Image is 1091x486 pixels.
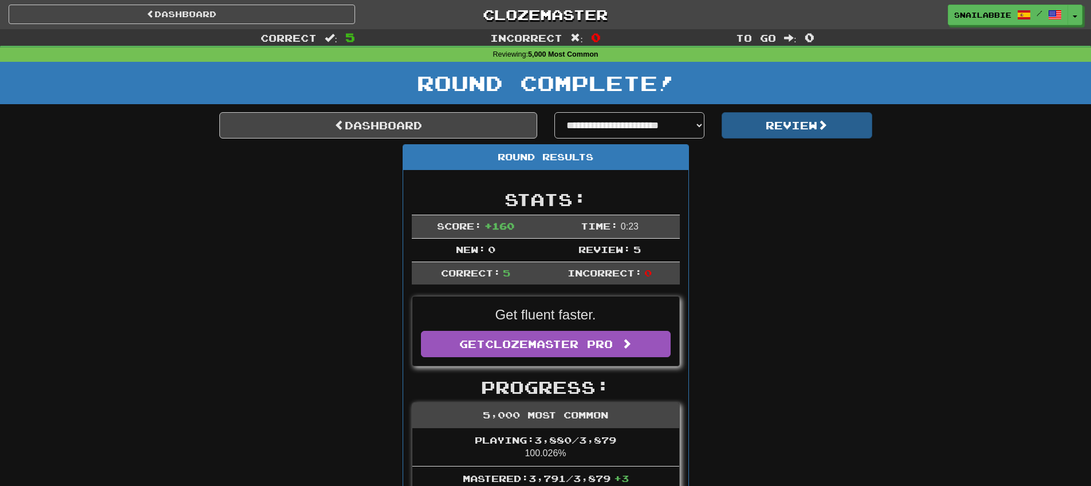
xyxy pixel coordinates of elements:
[485,338,613,350] span: Clozemaster Pro
[784,33,797,43] span: :
[490,32,562,44] span: Incorrect
[1037,9,1042,17] span: /
[644,267,652,278] span: 0
[722,112,872,139] button: Review
[736,32,776,44] span: To go
[805,30,814,44] span: 0
[261,32,317,44] span: Correct
[412,403,679,428] div: 5,000 Most Common
[412,190,680,209] h2: Stats:
[528,50,598,58] strong: 5,000 Most Common
[485,220,514,231] span: + 160
[456,244,486,255] span: New:
[954,10,1011,20] span: Snailabbie
[570,33,583,43] span: :
[325,33,337,43] span: :
[412,378,680,397] h2: Progress:
[591,30,601,44] span: 0
[403,145,688,170] div: Round Results
[437,220,482,231] span: Score:
[372,5,719,25] a: Clozemaster
[568,267,642,278] span: Incorrect:
[9,5,355,24] a: Dashboard
[948,5,1068,25] a: Snailabbie /
[463,473,629,484] span: Mastered: 3,791 / 3,879
[581,220,618,231] span: Time:
[475,434,616,445] span: Playing: 3,880 / 3,879
[614,473,629,484] span: + 3
[345,30,355,44] span: 5
[219,112,537,139] a: Dashboard
[421,305,671,325] p: Get fluent faster.
[503,267,510,278] span: 5
[488,244,495,255] span: 0
[421,331,671,357] a: GetClozemaster Pro
[621,222,639,231] span: 0 : 23
[441,267,501,278] span: Correct:
[578,244,631,255] span: Review:
[633,244,641,255] span: 5
[412,428,679,467] li: 100.026%
[4,72,1087,94] h1: Round Complete!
